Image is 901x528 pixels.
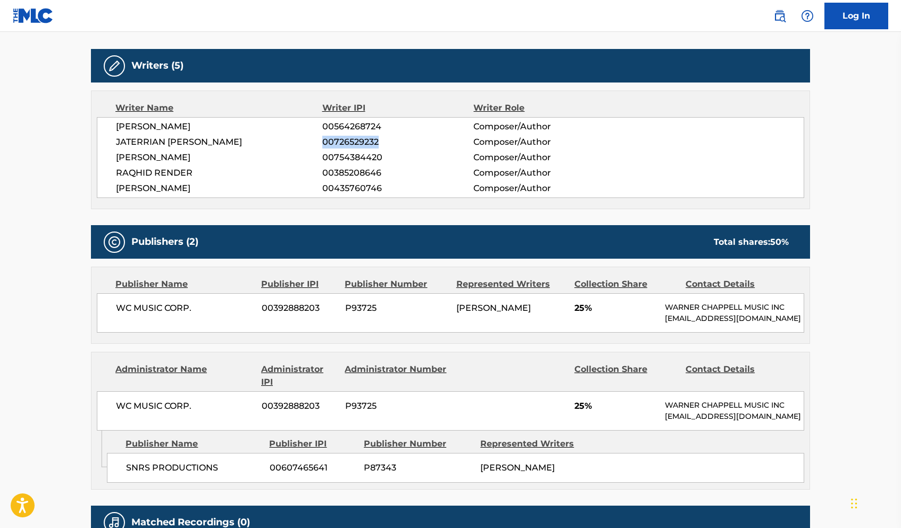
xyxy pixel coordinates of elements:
[665,400,804,411] p: WARNER CHAPPELL MUSIC INC
[714,236,789,249] div: Total shares:
[473,120,611,133] span: Composer/Author
[116,302,254,315] span: WC MUSIC CORP.
[574,278,678,291] div: Collection Share
[115,363,253,389] div: Administrator Name
[131,236,198,248] h5: Publishers (2)
[473,136,611,148] span: Composer/Author
[773,10,786,22] img: search
[456,278,566,291] div: Represented Writers
[851,488,857,519] div: Drag
[574,302,657,315] span: 25%
[131,60,183,72] h5: Writers (5)
[261,363,337,389] div: Administrator IPI
[665,302,804,313] p: WARNER CHAPPELL MUSIC INC
[480,463,555,473] span: [PERSON_NAME]
[456,303,531,313] span: [PERSON_NAME]
[345,278,448,291] div: Publisher Number
[345,400,448,412] span: P93725
[322,120,473,133] span: 00564268724
[769,5,790,27] a: Public Search
[824,3,888,29] a: Log In
[801,10,814,22] img: help
[322,167,473,179] span: 00385208646
[473,102,611,114] div: Writer Role
[797,5,818,27] div: Help
[108,236,121,249] img: Publishers
[480,438,589,450] div: Represented Writers
[116,120,322,133] span: [PERSON_NAME]
[574,363,678,389] div: Collection Share
[116,151,322,164] span: [PERSON_NAME]
[345,363,448,389] div: Administrator Number
[269,438,356,450] div: Publisher IPI
[770,237,789,247] span: 50 %
[116,136,322,148] span: JATERRIAN [PERSON_NAME]
[262,302,337,315] span: 00392888203
[686,278,789,291] div: Contact Details
[116,182,322,195] span: [PERSON_NAME]
[322,182,473,195] span: 00435760746
[473,182,611,195] span: Composer/Author
[322,136,473,148] span: 00726529232
[322,102,474,114] div: Writer IPI
[665,411,804,422] p: [EMAIL_ADDRESS][DOMAIN_NAME]
[473,151,611,164] span: Composer/Author
[848,477,901,528] iframe: Chat Widget
[574,400,657,412] span: 25%
[116,167,322,179] span: RAQHID RENDER
[108,60,121,72] img: Writers
[262,400,337,412] span: 00392888203
[665,313,804,324] p: [EMAIL_ADDRESS][DOMAIN_NAME]
[364,461,472,474] span: P87343
[115,102,322,114] div: Writer Name
[116,400,254,412] span: WC MUSIC CORP.
[261,278,337,291] div: Publisher IPI
[345,302,448,315] span: P93725
[13,8,54,23] img: MLC Logo
[270,461,356,474] span: 00607465641
[322,151,473,164] span: 00754384420
[126,438,261,450] div: Publisher Name
[364,438,472,450] div: Publisher Number
[686,363,789,389] div: Contact Details
[115,278,253,291] div: Publisher Name
[126,461,262,474] span: SNRS PRODUCTIONS
[473,167,611,179] span: Composer/Author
